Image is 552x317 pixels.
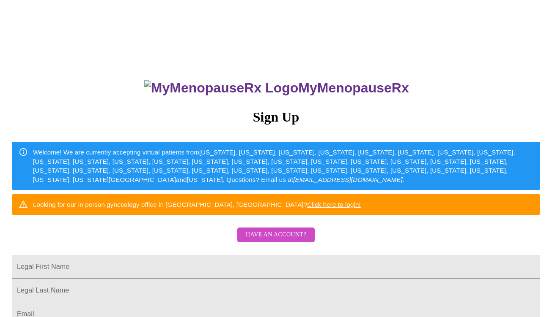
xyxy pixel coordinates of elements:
[12,109,540,125] h3: Sign Up
[33,144,533,187] div: Welcome! We are currently accepting virtual patients from [US_STATE], [US_STATE], [US_STATE], [US...
[13,80,541,96] h3: MyMenopauseRx
[293,176,403,183] em: [EMAIL_ADDRESS][DOMAIN_NAME]
[144,80,298,96] img: MyMenopauseRx Logo
[307,201,361,208] a: Click here to login!
[246,230,306,240] span: Have an account?
[235,237,317,244] a: Have an account?
[33,197,361,212] div: Looking for our in person gynecology office in [GEOGRAPHIC_DATA], [GEOGRAPHIC_DATA]?
[237,228,315,242] button: Have an account?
